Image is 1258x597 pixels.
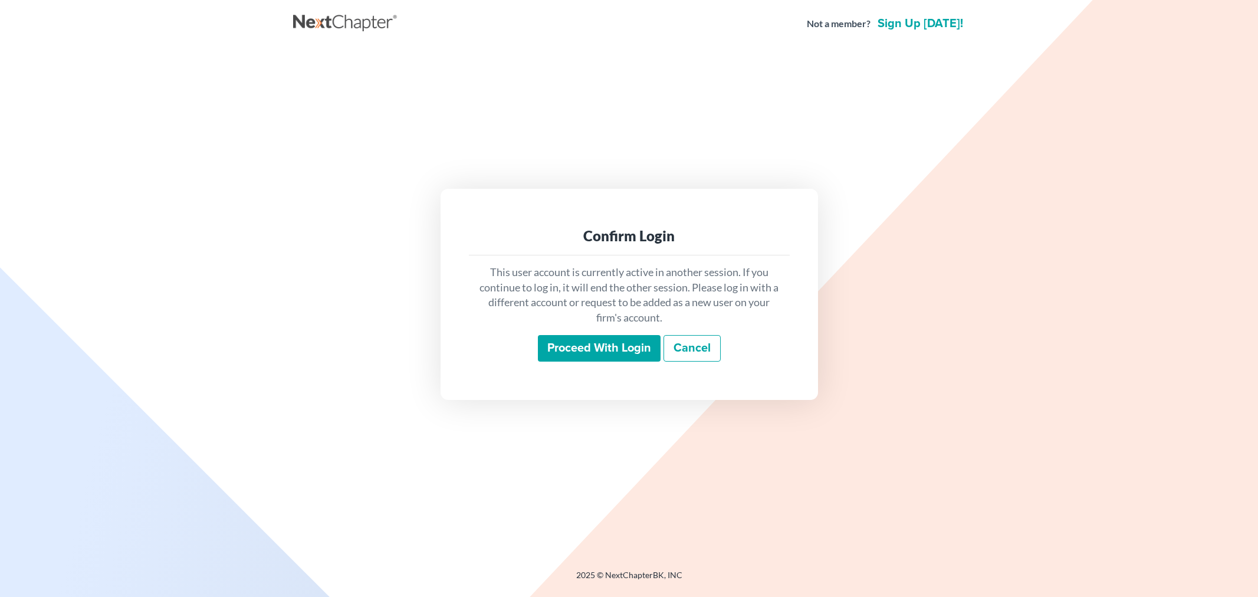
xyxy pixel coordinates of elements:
input: Proceed with login [538,335,661,362]
div: 2025 © NextChapterBK, INC [293,569,965,591]
a: Sign up [DATE]! [875,18,965,29]
strong: Not a member? [807,17,871,31]
a: Cancel [664,335,721,362]
p: This user account is currently active in another session. If you continue to log in, it will end ... [478,265,780,326]
div: Confirm Login [478,227,780,245]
